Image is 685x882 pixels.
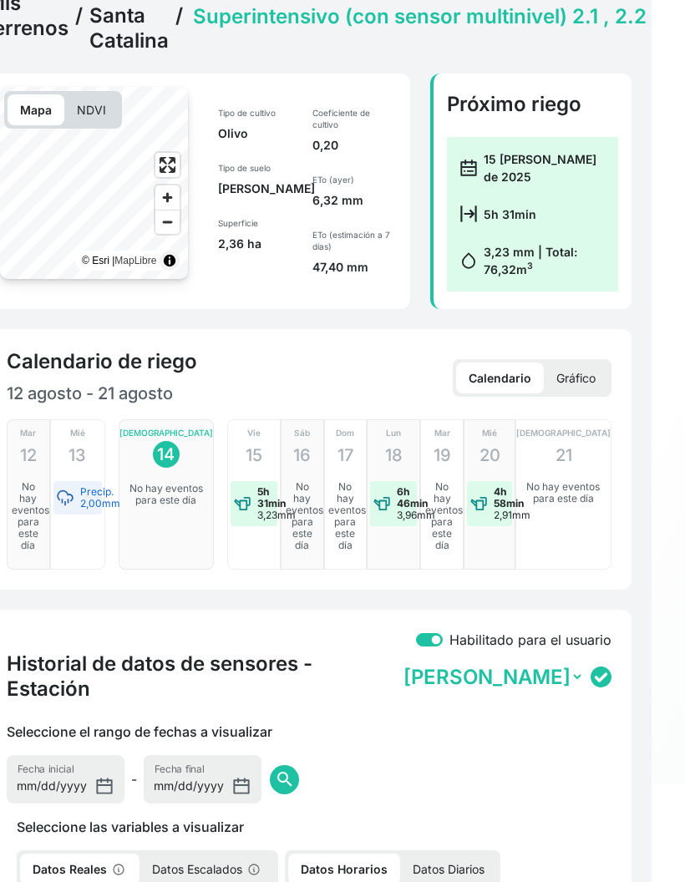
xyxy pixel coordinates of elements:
[129,483,204,506] p: No hay eventos para este día
[397,485,428,509] strong: 6h 46min
[494,509,530,521] p: 2,91mm
[494,485,524,509] strong: 4h 58min
[312,259,397,276] p: 47,40 mm
[312,107,397,130] p: Coeficiente de cultivo
[484,150,605,185] p: 15 [PERSON_NAME] de 2025
[80,486,120,509] p: Precip. 2,00mm
[449,630,611,650] label: Habilitado para el usuario
[460,160,477,176] img: calendar
[257,509,296,521] p: 3,23mm
[312,229,397,252] p: ETo (estimación a 7 días)
[293,443,311,468] p: 16
[516,427,611,439] p: [DEMOGRAPHIC_DATA]
[75,3,83,28] span: /
[470,495,487,512] img: water-event
[460,205,477,222] img: calendar
[337,443,353,468] p: 17
[456,362,544,393] p: Calendario
[12,481,45,551] p: No hay eventos para este día
[20,427,36,439] p: Mar
[64,94,119,125] p: NDVI
[386,427,401,439] p: Lun
[218,217,292,229] p: Superficie
[516,262,533,276] span: m
[556,443,572,468] p: 21
[234,495,251,512] img: water-event
[155,185,180,210] button: Zoom in
[294,427,310,439] p: Sáb
[119,427,213,439] p: [DEMOGRAPHIC_DATA]
[218,125,292,142] p: Olivo
[57,489,74,506] img: rain-event
[434,427,450,439] p: Mar
[70,427,85,439] p: Mié
[312,174,397,185] p: ETo (ayer)
[257,485,286,509] strong: 5h 31min
[544,362,608,393] p: Gráfico
[479,443,500,468] p: 20
[7,381,309,406] p: 12 agosto - 21 agosto
[157,442,175,467] p: 14
[218,107,292,119] p: Tipo de cultivo
[484,205,536,223] p: 5h 31min
[270,765,299,794] button: search
[8,94,64,125] p: Mapa
[7,651,393,702] h4: Historial de datos de sensores - Estación
[82,252,156,269] div: © Esri |
[218,180,292,197] p: [PERSON_NAME]
[525,481,601,504] p: No hay eventos para este día
[373,495,390,512] img: water-event
[312,137,397,154] p: 0,20
[160,251,180,271] summary: Toggle attribution
[336,427,354,439] p: Dom
[484,243,605,278] p: 3,23 mm | Total: 76,32
[7,349,197,374] h4: Calendario de riego
[155,153,180,177] button: Enter fullscreen
[114,255,156,266] a: MapLibre
[447,92,618,117] h4: Próximo riego
[218,236,292,252] p: 2,36 ha
[425,481,459,551] p: No hay eventos para este día
[400,664,584,690] select: Station selector
[385,443,403,468] p: 18
[312,192,397,209] p: 6,32 mm
[218,162,292,174] p: Tipo de suelo
[527,261,533,271] sup: 3
[7,722,272,742] p: Seleccione el rango de fechas a visualizar
[20,443,37,468] p: 12
[482,427,497,439] p: Mié
[460,252,477,269] img: calendar
[434,443,451,468] p: 19
[247,427,261,439] p: Vie
[131,769,137,789] span: -
[286,481,319,551] p: No hay eventos para este día
[246,443,262,468] p: 15
[328,481,362,551] p: No hay eventos para este día
[591,667,611,687] img: status
[68,443,86,468] p: 13
[7,817,611,837] p: Seleccione las variables a visualizar
[175,3,183,28] span: /
[155,210,180,234] button: Zoom out
[275,769,295,789] span: search
[397,509,435,521] p: 3,96mm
